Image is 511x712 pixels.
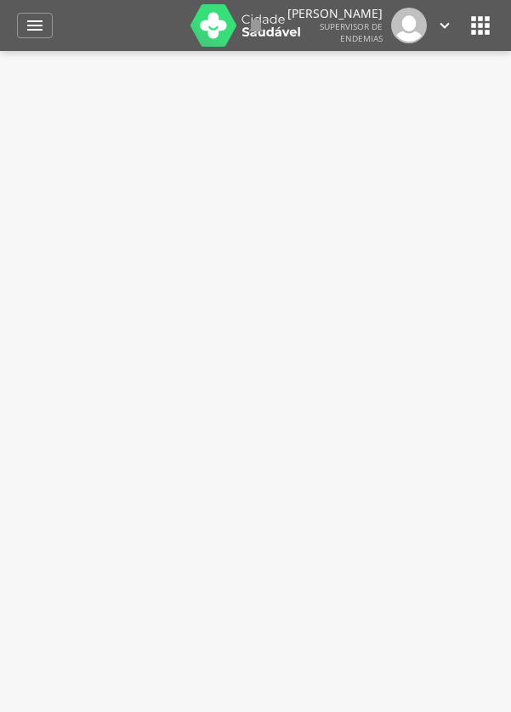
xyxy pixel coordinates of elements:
[25,15,45,36] i: 
[17,13,53,38] a: 
[435,16,454,35] i: 
[246,8,266,43] a: 
[287,8,383,20] p: [PERSON_NAME]
[246,15,266,36] i: 
[435,8,454,43] a: 
[467,12,494,39] i: 
[320,20,383,44] span: Supervisor de Endemias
